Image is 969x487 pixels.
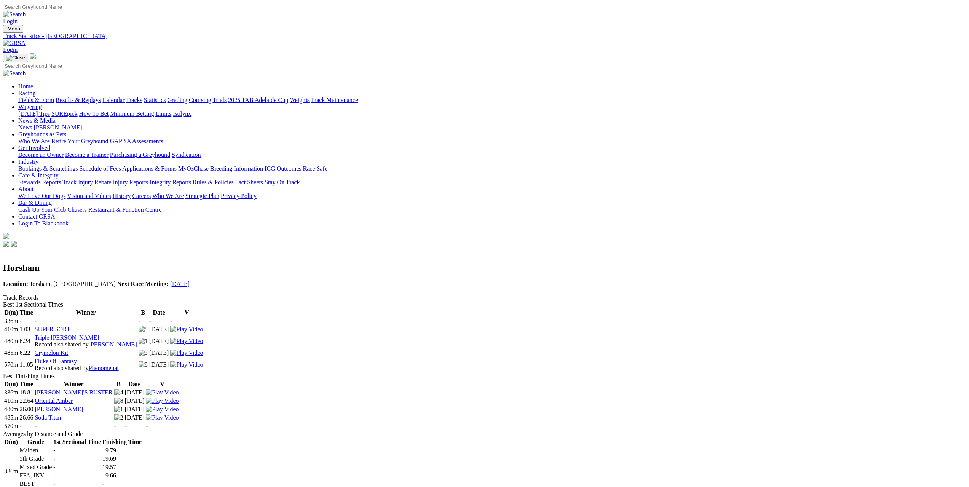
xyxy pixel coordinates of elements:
[18,206,66,213] a: Cash Up Your Club
[4,389,18,396] td: 336m
[18,97,966,104] div: Racing
[62,179,111,185] a: Track Injury Rebate
[19,309,33,316] th: Time
[149,317,169,325] td: -
[18,131,66,137] a: Greyhounds as Pets
[144,97,166,103] a: Statistics
[145,422,179,430] td: -
[19,398,33,404] text: 22.64
[235,179,263,185] a: Fact Sheets
[30,53,36,59] img: logo-grsa-white.png
[146,406,179,413] img: Play Video
[18,179,966,186] div: Care & Integrity
[146,406,179,412] a: Watch Replay on Watchdog
[3,70,26,77] img: Search
[18,200,52,206] a: Bar & Dining
[178,165,209,172] a: MyOzChase
[132,193,151,199] a: Careers
[18,193,65,199] a: We Love Our Dogs
[4,406,18,413] td: 480m
[56,97,101,103] a: Results & Replays
[35,398,73,404] a: Oriental Amber
[19,414,33,421] text: 26.66
[18,83,33,89] a: Home
[170,350,203,356] img: Play Video
[102,97,125,103] a: Calendar
[114,398,123,404] img: 8
[185,193,219,199] a: Strategic Plan
[19,317,33,325] td: -
[18,138,966,145] div: Greyhounds as Pets
[19,326,30,332] text: 1.03
[4,317,18,325] td: 336m
[290,97,310,103] a: Weights
[89,365,119,371] a: Phenomenal
[4,397,18,405] td: 410m
[3,40,26,46] img: GRSA
[4,349,18,357] td: 485m
[172,152,201,158] a: Syndication
[3,46,18,53] a: Login
[18,110,50,117] a: [DATE] Tips
[51,110,77,117] a: SUREpick
[4,358,18,372] td: 570m
[117,281,169,287] b: Next Race Meeting:
[34,124,82,131] a: [PERSON_NAME]
[18,165,966,172] div: Industry
[18,165,78,172] a: Bookings & Scratchings
[221,193,257,199] a: Privacy Policy
[4,414,18,422] td: 485m
[110,110,171,117] a: Minimum Betting Limits
[18,110,966,117] div: Wagering
[3,33,966,40] a: Track Statistics - [GEOGRAPHIC_DATA]
[19,389,33,396] text: 18.81
[3,233,9,239] img: logo-grsa-white.png
[3,62,70,70] input: Search
[18,138,50,144] a: Who We Are
[18,213,55,220] a: Contact GRSA
[138,309,148,316] th: B
[4,380,18,388] th: D(m)
[150,179,191,185] a: Integrity Reports
[173,110,191,117] a: Isolynx
[139,361,148,368] img: 8
[4,326,18,333] td: 410m
[125,406,145,412] text: [DATE]
[122,165,177,172] a: Applications & Forms
[18,152,966,158] div: Get Involved
[19,338,30,344] text: 6.24
[138,317,148,325] td: -
[89,341,137,348] a: [PERSON_NAME]
[114,380,124,388] th: B
[18,124,966,131] div: News & Media
[19,463,52,471] td: Mixed Grade
[3,281,28,287] b: Location:
[125,389,145,396] text: [DATE]
[149,338,169,344] text: [DATE]
[126,97,142,103] a: Tracks
[51,138,109,144] a: Retire Your Greyhound
[79,165,121,172] a: Schedule of Fees
[53,463,101,471] td: -
[228,97,288,103] a: 2025 TAB Adelaide Cup
[102,463,142,471] td: 19.57
[35,326,70,332] a: SUPER SORT
[19,472,52,479] td: FFA, INV
[125,414,145,421] text: [DATE]
[146,414,179,421] img: Play Video
[18,145,50,151] a: Get Involved
[11,241,17,247] img: twitter.svg
[114,406,123,413] img: 1
[19,361,33,368] text: 11.05
[67,206,161,213] a: Chasers Restaurant & Function Centre
[139,326,148,333] img: 8
[3,301,966,308] div: Best 1st Sectional Times
[265,165,301,172] a: ICG Outcomes
[3,431,966,438] div: Averages by Distance and Grade
[170,338,203,345] img: Play Video
[18,172,59,179] a: Care & Integrity
[102,447,142,454] td: 19.79
[125,398,145,404] text: [DATE]
[18,124,32,131] a: News
[19,455,52,463] td: 5th Grade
